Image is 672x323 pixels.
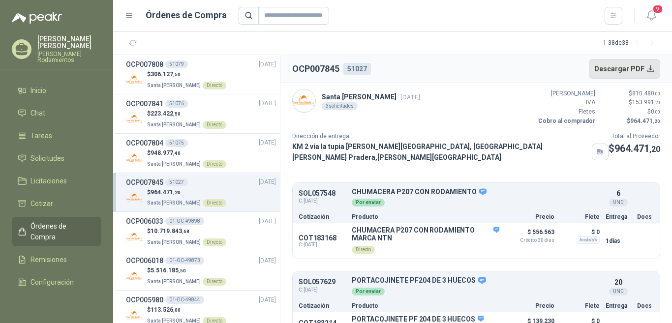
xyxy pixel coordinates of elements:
span: ,00 [654,109,660,115]
p: $ 0 [560,226,600,238]
img: Logo peakr [12,12,62,24]
a: Configuración [12,273,101,292]
span: Inicio [31,85,46,96]
p: Cotización [299,214,346,220]
div: Directo [203,121,226,129]
div: 01-OC-49844 [165,296,204,304]
h3: OCP007804 [126,138,163,148]
p: Fletes [536,107,595,117]
span: ,40 [173,150,181,156]
span: ,20 [654,100,660,105]
p: Docs [637,214,654,220]
span: 810.480 [632,90,660,97]
div: UND [609,288,628,295]
a: OCP00780451075[DATE] Company Logo$948.977,40Santa [PERSON_NAME]Directo [126,138,276,169]
div: Directo [352,246,375,254]
div: Por enviar [352,199,385,206]
div: Directo [203,82,226,89]
p: 1 días [606,235,631,247]
p: SOL057629 [299,278,346,286]
span: 113.526 [151,306,181,313]
p: Entrega [606,214,631,220]
p: Cobro al comprador [536,117,595,126]
p: Precio [505,303,554,309]
span: ,50 [173,111,181,117]
a: Órdenes de Compra [12,217,101,246]
div: Directo [203,160,226,168]
p: 20 [614,277,622,288]
p: Total al Proveedor [609,132,660,141]
p: $ [147,70,226,79]
a: OCP00784551027[DATE] Company Logo$964.471,20Santa [PERSON_NAME]Directo [126,177,276,208]
p: $ [601,117,660,126]
div: 51075 [165,139,188,147]
span: ,50 [173,72,181,77]
span: [DATE] [259,60,276,69]
p: $ [147,148,226,158]
span: Remisiones [31,254,67,265]
span: 223.422 [151,110,181,117]
p: $ [147,188,226,197]
button: Descargar PDF [589,59,661,79]
a: Solicitudes [12,149,101,168]
p: 6 [616,188,620,199]
div: Directo [203,278,226,286]
a: Inicio [12,81,101,100]
h1: Órdenes de Compra [146,8,227,22]
img: Company Logo [126,189,143,206]
p: Cotización [299,303,346,309]
span: Santa [PERSON_NAME] [147,83,201,88]
a: OCP00603301-OC-49898[DATE] Company Logo$10.719.843,68Santa [PERSON_NAME]Directo [126,216,276,247]
span: [DATE] [259,295,276,305]
span: Santa [PERSON_NAME] [147,161,201,167]
p: Producto [352,214,499,220]
span: C: [DATE] [299,242,346,248]
span: [DATE] [259,217,276,226]
span: 0 [651,108,660,115]
img: Company Logo [126,71,143,88]
button: 9 [642,7,660,25]
span: Cotizar [31,198,53,209]
p: $ [147,227,226,236]
h2: OCP007845 [292,62,339,76]
div: 1 - 38 de 38 [603,35,660,51]
a: Chat [12,104,101,122]
p: KM 2 vía la tupia [PERSON_NAME][GEOGRAPHIC_DATA], [GEOGRAPHIC_DATA][PERSON_NAME] Pradera , [PERSO... [292,141,588,163]
span: ,00 [173,307,181,313]
span: ,20 [649,145,660,154]
h3: OCP007845 [126,177,163,188]
span: 964.471 [630,117,660,124]
div: Incluido [577,236,600,244]
h3: OCP007841 [126,98,163,109]
p: COT183168 [299,234,346,242]
img: Company Logo [126,111,143,128]
p: $ [601,107,660,117]
p: $ [147,266,226,275]
span: 306.127 [151,71,181,78]
span: Órdenes de Compra [31,221,92,242]
span: Santa [PERSON_NAME] [147,279,201,284]
a: Licitaciones [12,172,101,190]
p: Santa [PERSON_NAME] [322,91,420,102]
span: 5.516.185 [151,267,186,274]
p: PORTACOJINETE PF204 DE 3 HUECOS [352,276,600,285]
p: CHUMACERA P207 CON RODAMIENTO [352,188,600,197]
span: [DATE] [259,138,276,147]
span: 964.471 [614,143,660,154]
a: OCP00601801-OC-49873[DATE] Company Logo$5.516.185,50Santa [PERSON_NAME]Directo [126,255,276,286]
span: 10.719.843 [151,228,189,235]
div: 01-OC-49898 [165,217,204,225]
div: 51076 [165,100,188,108]
span: Licitaciones [31,176,67,186]
p: $ [601,98,660,107]
div: UND [609,199,628,206]
p: Entrega [606,303,631,309]
span: Chat [31,108,45,118]
span: [DATE] [259,177,276,187]
img: Company Logo [293,89,315,112]
span: Santa [PERSON_NAME] [147,122,201,127]
span: C: [DATE] [299,286,346,294]
span: Santa [PERSON_NAME] [147,200,201,206]
p: $ 556.563 [505,226,554,243]
p: [PERSON_NAME] Rodamientos [37,51,101,63]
